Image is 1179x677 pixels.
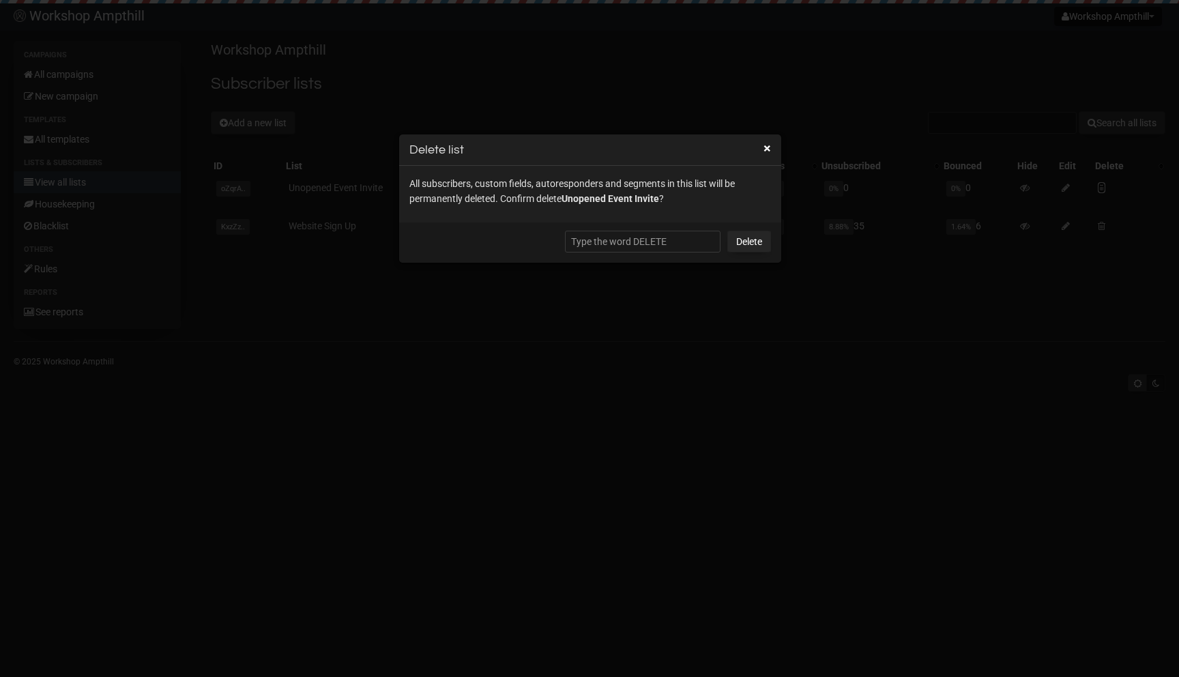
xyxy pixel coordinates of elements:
[727,231,771,253] a: Delete
[562,193,659,204] span: Unopened Event Invite
[409,141,771,159] h3: Delete list
[409,176,771,206] p: All subscribers, custom fields, autoresponders and segments in this list will be permanently dele...
[565,231,720,253] input: Type the word DELETE
[763,142,771,154] button: ×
